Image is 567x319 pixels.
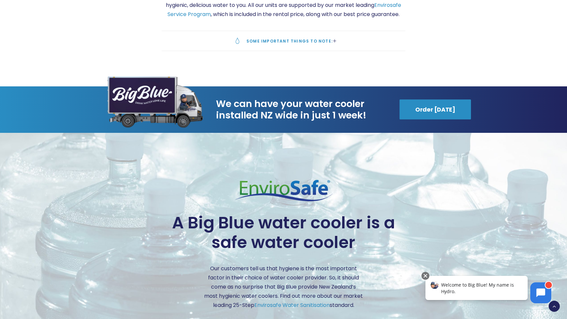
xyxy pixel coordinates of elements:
a: Order [DATE] [400,99,471,119]
p: Our customers tell us that hygiene is the most important factor in their choice of water cooler p... [204,264,363,310]
img: EnviroSafe [234,180,334,201]
span: Some important things to note: [246,38,333,44]
span: We can have your water cooler installed NZ wide in just 1 week! [216,98,388,121]
a: Envirosafe Service Program [167,1,401,18]
iframe: Chatbot [419,271,558,310]
a: Some important things to note: [162,31,405,51]
span: A Big Blue water cooler is a safe water cooler [162,213,405,252]
a: Envirosafe Water Sanitisation [254,301,330,309]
